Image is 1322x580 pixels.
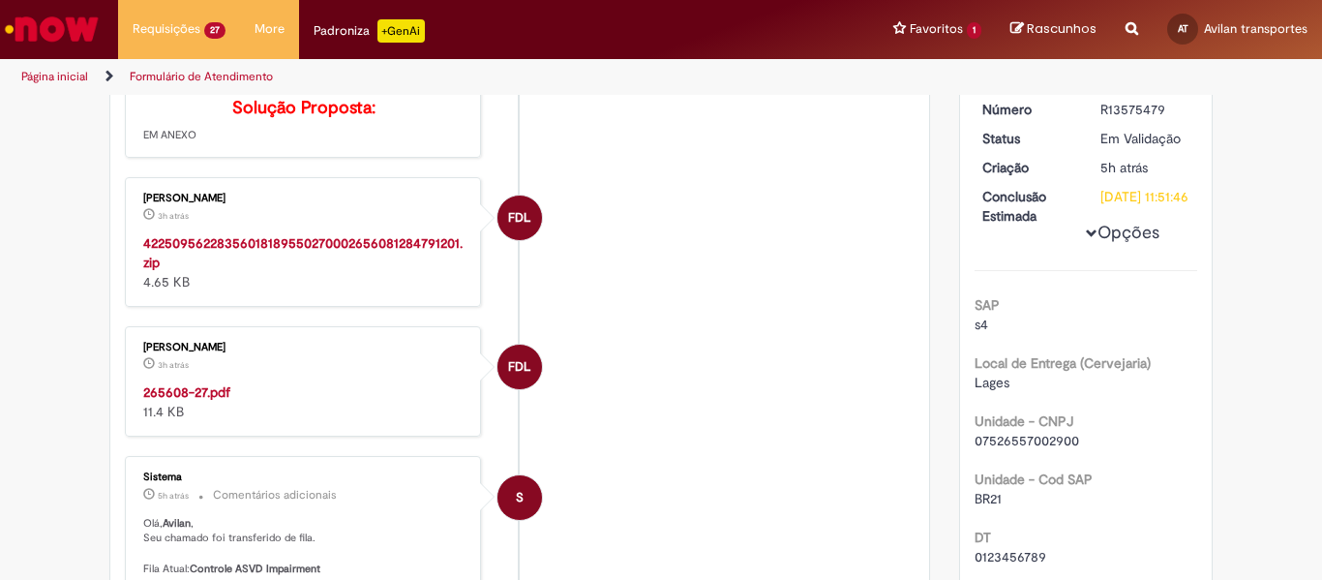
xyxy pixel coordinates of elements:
div: Franciele De Lima [497,345,542,389]
a: 265608-27.pdf [143,383,230,401]
span: 07526557002900 [975,432,1079,449]
time: 29/09/2025 11:49:10 [158,359,189,371]
small: Comentários adicionais [213,487,337,504]
span: Favoritos [910,19,963,39]
dt: Status [968,129,1087,148]
b: Unidade - CNPJ [975,412,1073,430]
div: [PERSON_NAME] [143,342,466,353]
span: S [516,474,524,521]
span: 3h atrás [158,359,189,371]
time: 29/09/2025 11:49:13 [158,210,189,222]
span: Lages [975,374,1009,391]
span: s4 [975,316,988,333]
div: 29/09/2025 09:51:45 [1100,158,1190,177]
div: System [497,475,542,520]
p: EM ANEXO [143,99,466,143]
ul: Trilhas de página [15,59,867,95]
span: Rascunhos [1027,19,1097,38]
b: DT [975,529,991,546]
div: Sistema [143,472,466,483]
span: 5h atrás [1100,159,1148,176]
b: Controle ASVD Impairment [190,562,320,576]
dt: Conclusão Estimada [968,187,1087,226]
a: Página inicial [21,69,88,84]
span: 1 [967,22,981,39]
b: Local de Entrega (Cervejaria) [975,354,1151,372]
div: Padroniza [314,19,425,43]
span: Avilan transportes [1204,20,1307,37]
p: +GenAi [377,19,425,43]
dt: Criação [968,158,1087,177]
div: Em Validação [1100,129,1190,148]
a: Formulário de Atendimento [130,69,273,84]
a: Rascunhos [1010,20,1097,39]
dt: Número [968,100,1087,119]
img: ServiceNow [2,10,102,48]
b: Solução Proposta: [232,97,376,119]
span: 0123456789 [975,548,1046,565]
div: R13575479 [1100,100,1190,119]
div: [PERSON_NAME] [143,193,466,204]
div: [DATE] 11:51:46 [1100,187,1190,206]
b: SAP [975,296,1000,314]
b: Unidade - Cod SAP [975,471,1093,488]
span: Requisições [133,19,200,39]
b: Avilan [163,516,191,531]
div: 4.65 KB [143,233,466,291]
a: 42250956228356018189550270002656081284791201.zip [143,234,463,271]
span: BR21 [975,490,1002,507]
span: AT [1178,22,1188,35]
span: FDL [508,344,530,390]
span: 3h atrás [158,210,189,222]
span: 27 [204,22,225,39]
span: More [255,19,285,39]
div: Franciele De Lima [497,196,542,240]
span: FDL [508,195,530,241]
time: 29/09/2025 09:51:47 [158,490,189,502]
div: 11.4 KB [143,382,466,421]
span: 5h atrás [158,490,189,502]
